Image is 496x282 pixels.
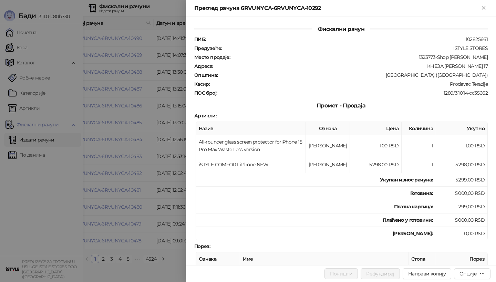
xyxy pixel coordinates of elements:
[380,177,433,183] strong: Укупан износ рачуна :
[394,203,433,210] strong: Платна картица :
[196,122,306,135] th: Назив
[306,156,350,173] td: [PERSON_NAME]
[350,122,402,135] th: Цена
[312,26,370,32] span: Фискални рачун
[436,252,488,266] th: Порез
[214,63,488,69] div: КНЕЗА [PERSON_NAME] 17
[311,102,371,109] span: Промет - Продаја
[436,187,488,200] td: 5.000,00 RSD
[361,268,400,279] button: Рефундирај
[454,268,490,279] button: Опције
[402,122,436,135] th: Количина
[194,72,218,78] strong: Општина :
[403,268,451,279] button: Направи копију
[306,122,350,135] th: Ознака
[402,156,436,173] td: 1
[194,63,213,69] strong: Адреса :
[196,156,306,173] td: iSTYLE COMFORT iPhone NEW
[436,227,488,240] td: 0,00 RSD
[194,81,210,87] strong: Касир :
[409,252,436,266] th: Стопа
[194,45,222,51] strong: Предузеће :
[479,4,488,12] button: Close
[383,217,433,223] strong: Плаћено у готовини:
[194,90,217,96] strong: ПОС број :
[306,135,350,156] td: [PERSON_NAME]
[210,81,488,87] div: Prodavac Terazije
[218,90,488,96] div: 1289/3.10.14-cc35662
[231,54,488,60] div: 1323773-Shop [PERSON_NAME]
[402,135,436,156] td: 1
[194,54,230,60] strong: Место продаје :
[194,36,206,42] strong: ПИБ :
[436,173,488,187] td: 5.299,00 RSD
[459,271,477,277] div: Опције
[393,230,433,237] strong: [PERSON_NAME]:
[196,252,240,266] th: Ознака
[436,213,488,227] td: 5.000,00 RSD
[196,135,306,156] td: All-rounder glass screen protector foriPhone 15 Pro Max Waste Less version
[350,135,402,156] td: 1,00 RSD
[410,190,433,196] strong: Готовина :
[223,45,488,51] div: ISTYLE STORES
[206,36,488,42] div: 102825661
[240,252,409,266] th: Име
[324,268,358,279] button: Поништи
[194,243,210,249] strong: Порез :
[436,135,488,156] td: 1,00 RSD
[436,156,488,173] td: 5.298,00 RSD
[194,4,479,12] div: Преглед рачуна 6RVUNYCA-6RVUNYCA-10292
[218,72,488,78] div: [GEOGRAPHIC_DATA] ([GEOGRAPHIC_DATA])
[436,122,488,135] th: Укупно
[350,156,402,173] td: 5.298,00 RSD
[436,200,488,213] td: 299,00 RSD
[194,113,216,119] strong: Артикли :
[408,271,446,277] span: Направи копију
